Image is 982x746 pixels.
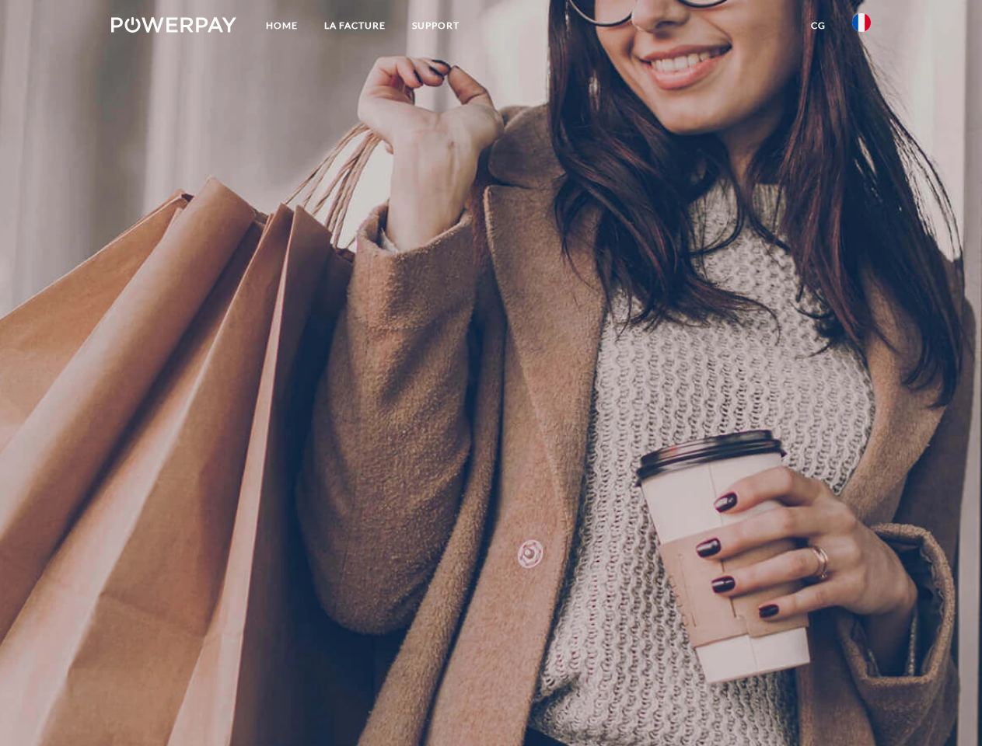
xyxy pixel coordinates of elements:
[311,12,399,40] a: LA FACTURE
[798,12,839,40] a: CG
[253,12,311,40] a: Home
[111,17,236,33] img: logo-powerpay-white.svg
[852,13,871,32] img: fr
[399,12,473,40] a: Support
